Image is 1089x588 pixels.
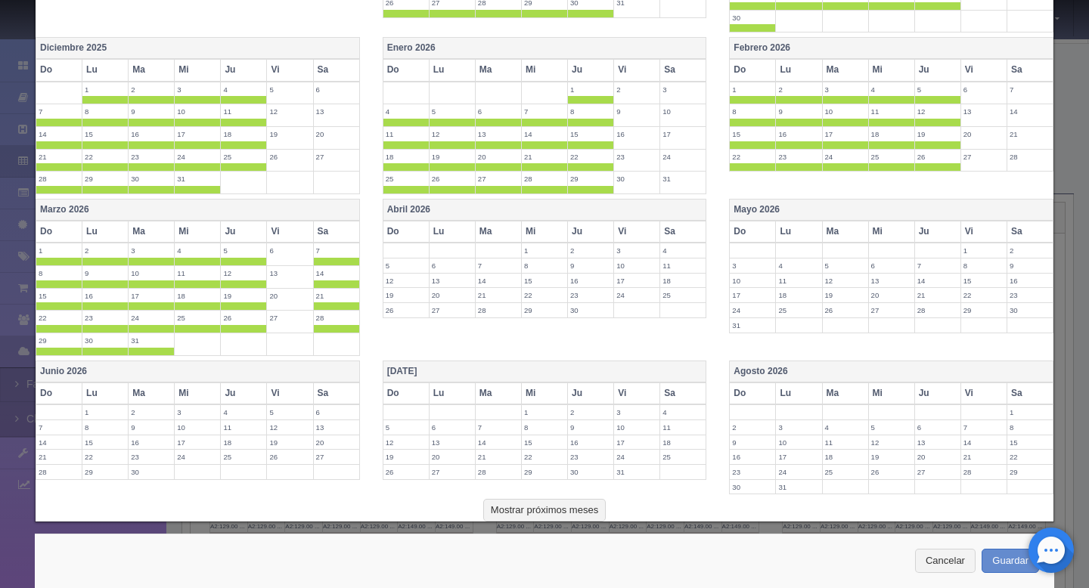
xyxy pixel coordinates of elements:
[476,450,521,464] label: 21
[522,127,567,141] label: 14
[383,420,429,435] label: 5
[314,127,359,141] label: 20
[129,82,174,97] label: 2
[660,274,706,288] label: 18
[823,82,868,97] label: 3
[221,127,266,141] label: 18
[730,288,775,302] label: 17
[730,150,775,164] label: 22
[568,243,613,258] label: 2
[1007,288,1053,302] label: 23
[314,104,359,119] label: 13
[82,289,128,303] label: 16
[776,450,821,464] label: 17
[430,104,475,119] label: 5
[915,549,976,574] button: Cancelar
[82,127,128,141] label: 15
[522,465,567,479] label: 29
[314,435,359,450] label: 20
[476,274,521,288] label: 14
[614,258,659,273] label: 10
[476,258,521,273] label: 7
[476,172,521,186] label: 27
[129,333,174,348] label: 31
[221,289,266,303] label: 19
[82,172,128,186] label: 29
[961,150,1007,164] label: 27
[129,59,175,81] th: Ma
[314,289,359,303] label: 21
[383,127,429,141] label: 11
[82,420,128,435] label: 8
[522,150,567,164] label: 21
[267,311,312,325] label: 27
[730,450,775,464] label: 16
[36,420,82,435] label: 7
[660,288,706,302] label: 25
[36,465,82,479] label: 28
[614,435,659,450] label: 17
[36,311,82,325] label: 22
[568,303,613,317] label: 30
[175,59,221,81] th: Mi
[522,172,567,186] label: 28
[1007,405,1053,419] label: 1
[267,243,312,258] label: 6
[660,243,706,258] label: 4
[430,465,475,479] label: 27
[36,450,82,464] label: 21
[823,435,868,450] label: 11
[221,82,266,97] label: 4
[175,172,220,186] label: 31
[730,435,775,450] label: 9
[776,150,821,164] label: 23
[660,450,706,464] label: 25
[614,465,659,479] label: 31
[614,405,659,419] label: 3
[267,266,312,280] label: 13
[568,59,614,81] th: Ju
[1007,450,1053,464] label: 22
[522,258,567,273] label: 8
[568,172,613,186] label: 29
[129,311,174,325] label: 24
[314,450,359,464] label: 27
[430,420,475,435] label: 6
[314,311,359,325] label: 28
[961,127,1007,141] label: 20
[221,243,266,258] label: 5
[730,318,775,333] label: 31
[915,82,960,97] label: 5
[522,274,567,288] label: 15
[314,405,359,419] label: 6
[522,450,567,464] label: 22
[823,127,868,141] label: 17
[915,420,960,435] label: 6
[430,288,475,302] label: 20
[429,59,475,81] th: Lu
[660,127,706,141] label: 17
[267,59,313,81] th: Vi
[961,243,1007,258] label: 1
[730,480,775,494] label: 30
[430,303,475,317] label: 27
[823,465,868,479] label: 25
[476,420,521,435] label: 7
[521,59,567,81] th: Mi
[36,435,82,450] label: 14
[869,274,914,288] label: 13
[383,303,429,317] label: 26
[776,480,821,494] label: 31
[961,274,1007,288] label: 15
[82,104,128,119] label: 8
[776,104,821,119] label: 9
[915,465,960,479] label: 27
[476,127,521,141] label: 13
[82,435,128,450] label: 15
[961,104,1007,119] label: 13
[730,127,775,141] label: 15
[221,104,266,119] label: 11
[129,243,174,258] label: 3
[314,243,359,258] label: 7
[568,405,613,419] label: 2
